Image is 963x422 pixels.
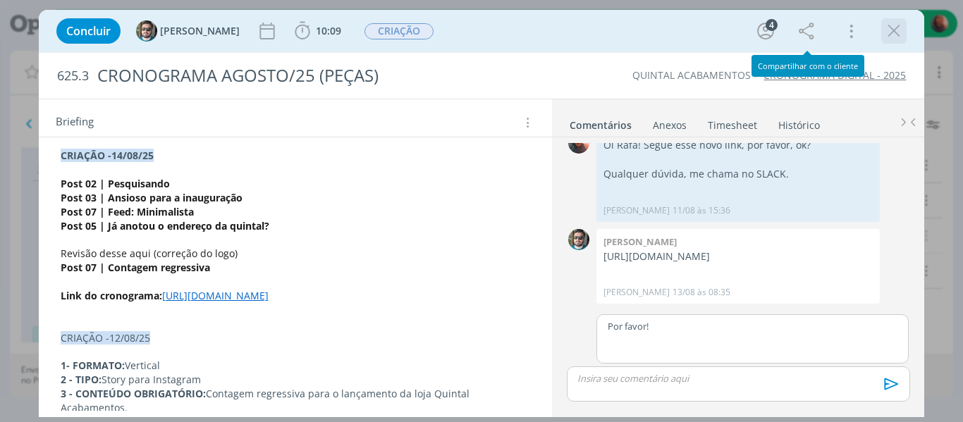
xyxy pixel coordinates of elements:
a: Timesheet [707,112,758,132]
button: Concluir [56,18,121,44]
p: [PERSON_NAME] [603,204,670,217]
a: QUINTAL ACABAMENTOS [632,68,751,82]
div: Compartilhar com o cliente [758,61,858,70]
span: CRIAÇÃO -12/08/25 [61,331,150,345]
span: 13/08 às 08:35 [673,286,730,299]
div: 4 [766,19,778,31]
a: Comentários [569,112,632,132]
p: Oi Rafa! Segue esse novo link, por favor, ok? [603,138,873,152]
strong: Post 05 | Já anotou o endereço da quintal? [61,219,269,232]
button: 10:09 [291,20,345,42]
span: Vertical [125,359,160,372]
img: R [136,20,157,42]
span: [PERSON_NAME] [160,26,240,36]
a: Histórico [778,112,821,132]
span: 625.3 [57,68,89,84]
a: [URL][DOMAIN_NAME] [162,289,269,302]
p: [PERSON_NAME] [603,286,670,299]
p: Qualquer dúvida, me chama no SLACK. [603,167,873,181]
span: Revisão desse aqui (correção do logo) [61,247,238,260]
strong: Post 03 | Ansioso para a inauguração [61,191,243,204]
span: 11/08 às 15:36 [673,204,730,217]
b: [PERSON_NAME] [603,235,677,248]
p: Contagem regressiva para o lançamento da loja Quintal Acabamentos. [61,387,531,415]
button: R[PERSON_NAME] [136,20,240,42]
strong: 3 - CONTEÚDO OBRIGATÓRIO: [61,387,206,400]
strong: Post 07 | Contagem regressiva [61,261,210,274]
strong: 1- FORMATO: [61,359,125,372]
div: dialog [39,10,925,417]
div: Anexos [653,118,687,132]
img: R [568,229,589,250]
span: Briefing [56,113,94,132]
button: 4 [754,20,777,42]
p: Por favor! [608,320,897,333]
span: 10:09 [316,24,341,37]
strong: CRIAÇÃO -14/08/25 [61,149,154,162]
div: CRONOGRAMA AGOSTO/25 (PEÇAS) [92,58,546,93]
strong: Post 02 | Pesquisando [61,177,170,190]
p: Story para Instagram [61,373,531,387]
span: CRIAÇÃO [364,23,434,39]
strong: Link do cronograma: [61,289,162,302]
strong: Post 07 | Feed: Minimalista [61,205,194,218]
p: [URL][DOMAIN_NAME] [603,249,873,263]
strong: 2 - TIPO: [61,373,102,386]
button: CRIAÇÃO [364,23,434,40]
img: C [568,132,589,154]
span: Concluir [66,25,111,37]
